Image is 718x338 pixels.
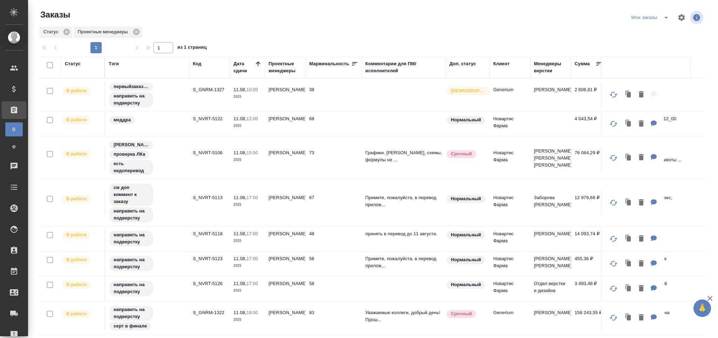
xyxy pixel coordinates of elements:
div: Клиент [493,60,509,67]
p: S_NVRT-5122 [193,115,226,122]
div: Статус по умолчанию для стандартных заказов [446,230,486,240]
p: 2025 [233,93,262,100]
p: S_NVRT-5118 [193,230,226,237]
td: 12 979,66 ₽ [571,191,606,215]
td: 68 [306,112,362,136]
div: Выставляется автоматически, если на указанный объем услуг необходимо больше времени в стандартном... [446,309,486,319]
p: В работе [66,281,87,288]
div: Статус по умолчанию для стандартных заказов [446,255,486,265]
p: [PERSON_NAME] [PERSON_NAME], [PERSON_NAME] [534,148,568,169]
p: Generium [493,309,527,316]
p: 2025 [233,156,262,163]
td: 38 [306,83,362,107]
button: Клонировать [622,282,635,296]
div: Статус по умолчанию для стандартных заказов [446,194,486,204]
p: направить на подверстку [114,306,149,320]
td: 56 [306,252,362,276]
p: 11.08, [233,231,246,236]
td: 3 493,48 ₽ [571,277,606,301]
span: Настроить таблицу [673,9,690,26]
div: split button [630,12,673,23]
button: Обновить [605,149,622,166]
p: 2025 [233,287,262,294]
button: Для КМ: Перевод_Тасигна_RTT846 [647,282,661,296]
div: Выставляет ПМ после принятия заказа от КМа [61,86,101,96]
p: проверка ЛКа [114,151,145,158]
span: Посмотреть информацию [690,11,705,24]
p: см доп коммент к заказу [114,184,149,205]
td: 67 [306,191,362,215]
button: Удалить [635,150,647,165]
p: Новартис Фарма [493,149,527,163]
p: Новартис Фарма [493,194,527,208]
span: Ф [9,143,19,150]
div: первыйзаказновоекл, направить на подверстку [109,82,186,108]
button: Клонировать [622,257,635,271]
p: Графики, [PERSON_NAME], схемы, формулы не ... [365,149,442,163]
p: Уважаемые коллеги, добрый день! Прош... [365,309,442,323]
button: Обновить [605,230,622,247]
td: 2 606,81 ₽ [571,83,606,107]
p: Generium [493,86,527,93]
button: Удалить [635,88,647,102]
div: Проектные менеджеры [74,27,142,38]
td: [PERSON_NAME] [265,252,306,276]
td: 48 [306,227,362,251]
p: Примите, пожалуйста, в перевод прилож... [365,194,442,208]
button: Клонировать [622,150,635,165]
button: Клонировать [622,117,635,131]
p: Срочный [451,150,472,157]
div: Выставляет ПМ после принятия заказа от КМа [61,230,101,240]
button: 🙏 [693,299,711,317]
p: 2025 [233,237,262,244]
p: 2025 [233,262,262,269]
p: направить на подверстку [114,93,149,107]
p: Новартис Фарма [493,115,527,129]
p: Проектные менеджеры [78,28,130,35]
p: Заборова [PERSON_NAME] [534,194,568,208]
div: Выставляет ПМ после принятия заказа от КМа [61,194,101,204]
p: 11.08, [233,195,246,200]
div: Тэги [109,60,119,67]
td: 14 093,74 ₽ [571,227,606,251]
div: Проектные менеджеры [269,60,302,74]
td: [PERSON_NAME] [265,112,306,136]
p: 11.08, [233,116,246,121]
p: S_NVRT-5106 [193,149,226,156]
p: В работе [66,231,87,238]
p: 17:00 [246,256,258,261]
button: Обновить [605,255,622,272]
p: В работе [66,87,87,94]
p: S_GNRM-1327 [193,86,226,93]
div: Статус [65,60,81,67]
td: [PERSON_NAME] [265,83,306,107]
p: Новартис Фарма [493,230,527,244]
button: Для ПМ: Уважаемые коллеги, добрый день! Прошу подготовить КП на перевод документа во вложении с р... [647,311,661,325]
span: 🙏 [696,301,708,316]
p: первыйзаказновоекл [114,83,149,90]
div: Уваров Саша, проверка ЛКа, есть недоперевод [109,140,186,176]
div: Статус по умолчанию для стандартных заказов [446,280,486,290]
p: меддра [114,116,131,123]
div: направить на подверстку [109,255,186,272]
p: В работе [66,310,87,317]
td: 4 043,54 ₽ [571,112,606,136]
p: В работе [66,256,87,263]
div: Выставляется автоматически, если на указанный объем услуг необходимо больше времени в стандартном... [446,149,486,159]
td: [PERSON_NAME] [265,277,306,301]
p: направить на подверстку [114,256,149,270]
button: Обновить [605,86,622,103]
p: принять в перевод до 11 августа. [365,230,442,237]
div: направить на подверстку [109,280,186,297]
p: 2025 [233,316,262,323]
div: Дата сдачи [233,60,255,74]
span: из 1 страниц [177,43,207,53]
p: Нормальный [451,281,481,288]
p: [PERSON_NAME] [534,230,568,237]
button: Для ПМ: Примите, пожалуйста, в перевод приложенные файлы, перевод на русский язык. Cрок готовност... [647,196,661,210]
div: Статус [39,27,72,38]
div: направить на подверстку [109,230,186,247]
button: Удалить [635,196,647,210]
div: Код [193,60,201,67]
p: серт в финале [114,323,147,330]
